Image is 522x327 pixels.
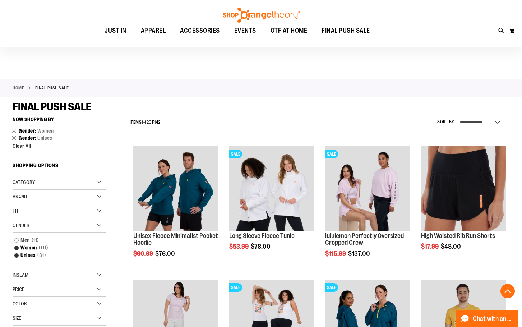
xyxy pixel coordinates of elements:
[19,128,37,134] span: Gender
[325,146,410,231] img: lululemon Perfectly Oversized Cropped Crew
[37,128,54,134] span: Women
[173,23,227,39] a: ACCESSORIES
[417,143,509,268] div: product
[271,23,308,39] span: OTF AT HOME
[105,23,126,39] span: JUST IN
[13,286,24,292] span: Price
[142,120,143,125] span: 1
[130,143,222,276] div: product
[11,252,101,259] a: Unisex31
[322,23,370,39] span: FINAL PUSH SALE
[263,23,315,39] a: OTF AT HOME
[35,85,69,91] strong: FINAL PUSH SALE
[229,243,250,250] span: $53.99
[13,159,106,175] strong: Shopping Options
[133,146,218,231] img: Unisex Fleece Minimalist Pocket Hoodie
[13,179,35,185] span: Category
[500,284,515,298] button: Back To Top
[13,101,92,113] span: FINAL PUSH SALE
[229,232,295,239] a: Long Sleeve Fleece Tunic
[37,135,52,141] span: Unisex
[322,143,414,276] div: product
[141,23,166,39] span: APPAREL
[133,146,218,232] a: Unisex Fleece Minimalist Pocket Hoodie
[13,208,19,214] span: Fit
[314,23,377,39] a: FINAL PUSH SALE
[229,150,242,158] span: SALE
[325,283,338,292] span: SALE
[325,150,338,158] span: SALE
[134,23,173,39] a: APPAREL
[421,232,495,239] a: High Waisted Rib Run Shorts
[145,120,149,125] span: 12
[13,272,28,278] span: Inseam
[348,250,371,257] span: $137.00
[227,23,263,39] a: EVENTS
[13,113,57,125] button: Now Shopping by
[251,243,272,250] span: $78.00
[325,232,404,247] a: lululemon Perfectly Oversized Cropped Crew
[30,236,41,244] span: 11
[456,310,518,327] button: Chat with an Expert
[133,232,218,247] a: Unisex Fleece Minimalist Pocket Hoodie
[36,252,47,259] span: 31
[13,143,106,148] a: Clear All
[325,146,410,232] a: lululemon Perfectly Oversized Cropped CrewSALE
[180,23,220,39] span: ACCESSORIES
[226,143,318,268] div: product
[229,146,314,232] a: Product image for Fleece Long SleeveSALE
[13,194,27,199] span: Brand
[37,244,50,252] span: 111
[19,135,37,141] span: Gender
[154,120,161,125] span: 142
[13,85,24,91] a: Home
[222,8,301,23] img: Shop Orangetheory
[133,250,154,257] span: $60.99
[11,236,101,244] a: Men11
[473,316,513,322] span: Chat with an Expert
[13,222,29,228] span: Gender
[155,250,176,257] span: $76.00
[130,117,161,128] h2: Items - of
[421,146,506,231] img: High Waisted Rib Run Shorts
[13,143,31,149] span: Clear All
[229,146,314,231] img: Product image for Fleece Long Sleeve
[437,119,454,125] label: Sort By
[229,283,242,292] span: SALE
[421,243,440,250] span: $17.99
[441,243,462,250] span: $48.00
[13,301,27,307] span: Color
[97,23,134,39] a: JUST IN
[11,244,101,252] a: Women111
[421,146,506,232] a: High Waisted Rib Run Shorts
[325,250,347,257] span: $115.99
[13,315,21,321] span: Size
[234,23,256,39] span: EVENTS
